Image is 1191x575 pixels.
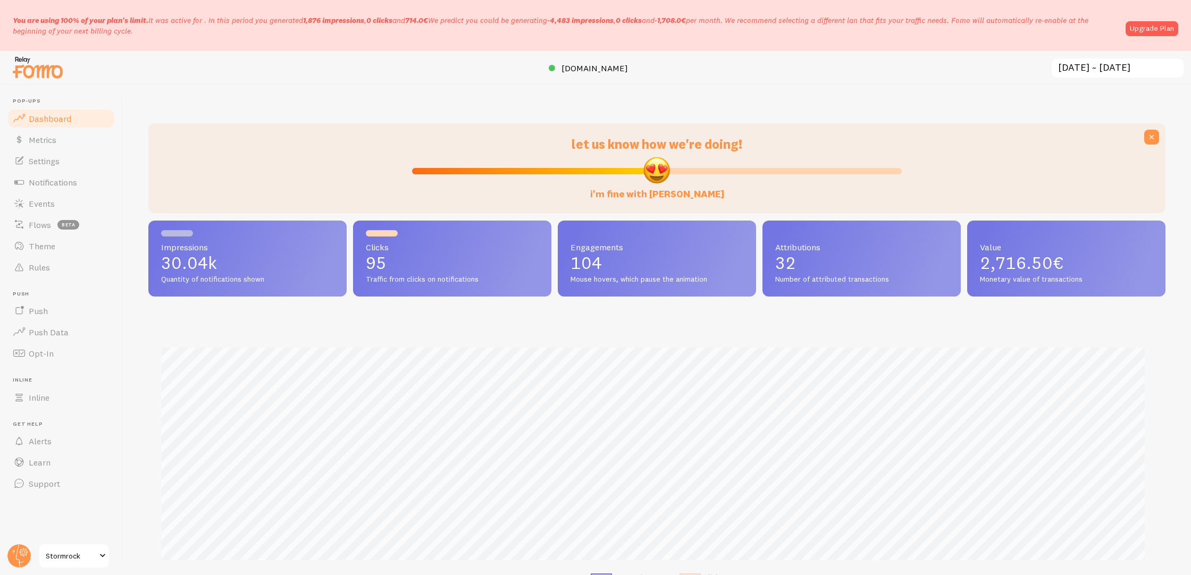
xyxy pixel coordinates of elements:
[642,156,671,184] img: emoji.png
[366,255,539,272] p: 95
[6,214,116,235] a: Flows beta
[405,15,428,25] b: 714.0€
[775,243,948,251] span: Attributions
[6,322,116,343] a: Push Data
[29,262,50,273] span: Rules
[29,241,55,251] span: Theme
[38,543,110,569] a: Stormrock
[775,255,948,272] p: 32
[6,387,116,408] a: Inline
[6,452,116,473] a: Learn
[29,348,54,359] span: Opt-In
[572,136,742,152] span: let us know how we're doing!
[6,108,116,129] a: Dashboard
[1126,21,1178,36] a: Upgrade Plan
[775,275,948,284] span: Number of attributed transactions
[6,129,116,150] a: Metrics
[6,430,116,452] a: Alerts
[29,134,56,145] span: Metrics
[13,291,116,298] span: Push
[547,15,614,25] b: -4,483 impressions
[547,15,686,25] span: , and
[29,392,49,403] span: Inline
[6,300,116,322] a: Push
[161,243,334,251] span: Impressions
[11,54,64,81] img: fomo-relay-logo-orange.svg
[57,220,79,230] span: beta
[29,177,77,188] span: Notifications
[13,377,116,384] span: Inline
[29,327,69,337] span: Push Data
[6,343,116,364] a: Opt-In
[6,235,116,257] a: Theme
[303,15,428,25] span: , and
[46,549,96,562] span: Stormrock
[655,15,686,25] b: -1,708.0€
[29,436,52,446] span: Alerts
[571,255,743,272] p: 104
[980,252,1063,273] span: 2,716.50€
[13,15,1119,36] p: It was active for . In this period you generated We predict you could be generating per month. We...
[571,243,743,251] span: Engagements
[13,98,116,105] span: Pop-ups
[29,113,71,124] span: Dashboard
[980,243,1153,251] span: Value
[366,275,539,284] span: Traffic from clicks on notifications
[29,478,60,489] span: Support
[161,255,334,272] p: 30.04k
[6,257,116,278] a: Rules
[29,306,48,316] span: Push
[161,275,334,284] span: Quantity of notifications shown
[303,15,364,25] b: 1,876 impressions
[29,198,55,209] span: Events
[6,150,116,172] a: Settings
[366,243,539,251] span: Clicks
[980,275,1153,284] span: Monetary value of transactions
[6,473,116,494] a: Support
[13,421,116,428] span: Get Help
[6,193,116,214] a: Events
[590,177,724,200] label: i'm fine with [PERSON_NAME]
[616,15,642,25] b: 0 clicks
[6,172,116,193] a: Notifications
[571,275,743,284] span: Mouse hovers, which pause the animation
[29,156,60,166] span: Settings
[29,219,51,230] span: Flows
[29,457,51,468] span: Learn
[366,15,392,25] b: 0 clicks
[13,15,148,25] span: You are using 100% of your plan's limit.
